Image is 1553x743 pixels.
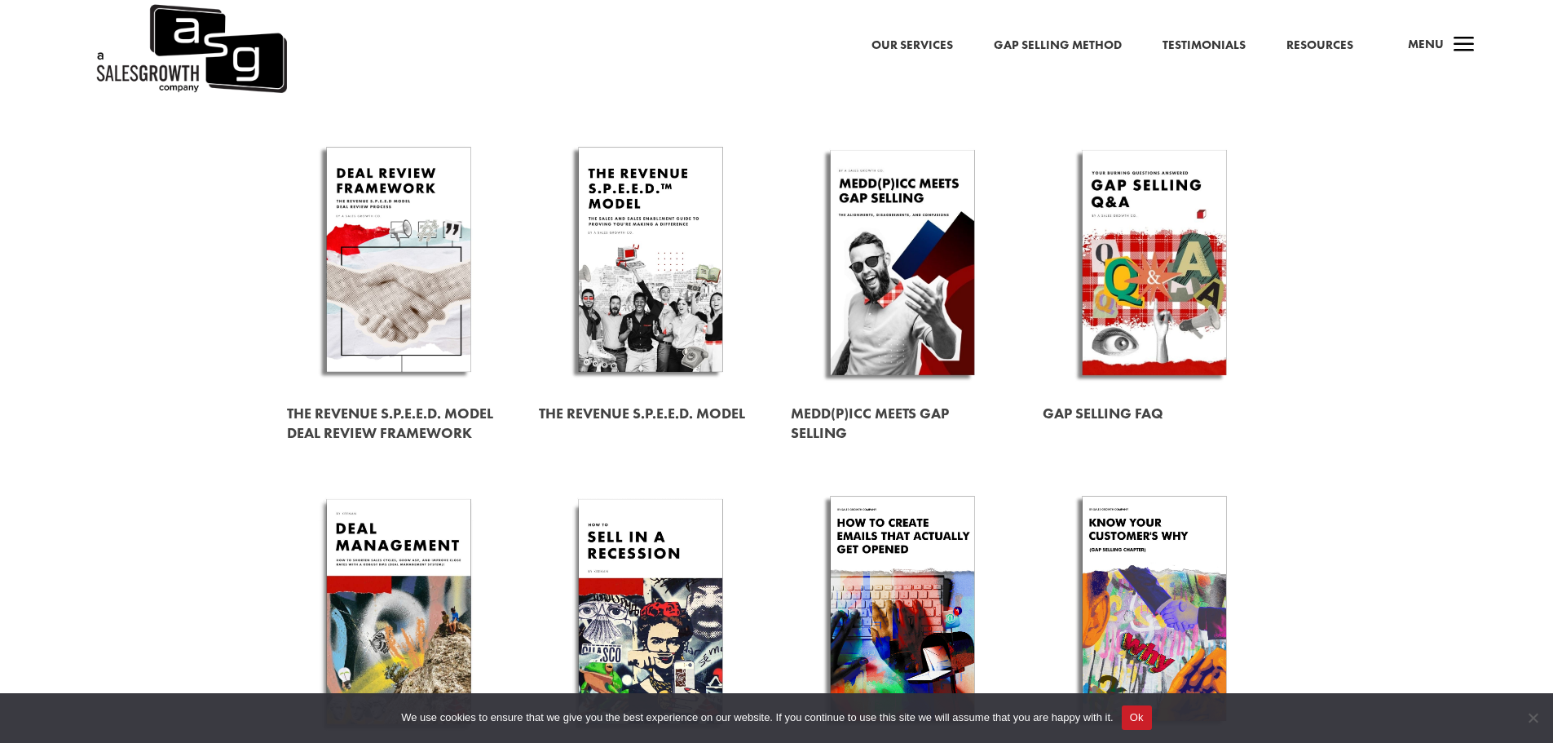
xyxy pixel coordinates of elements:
span: a [1448,29,1480,62]
a: Our Services [871,35,953,56]
a: Resources [1286,35,1353,56]
span: We use cookies to ensure that we give you the best experience on our website. If you continue to ... [401,710,1113,726]
button: Ok [1122,705,1152,730]
a: Gap Selling Method [994,35,1122,56]
a: Testimonials [1163,35,1246,56]
span: No [1524,710,1541,726]
span: Menu [1408,36,1444,52]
